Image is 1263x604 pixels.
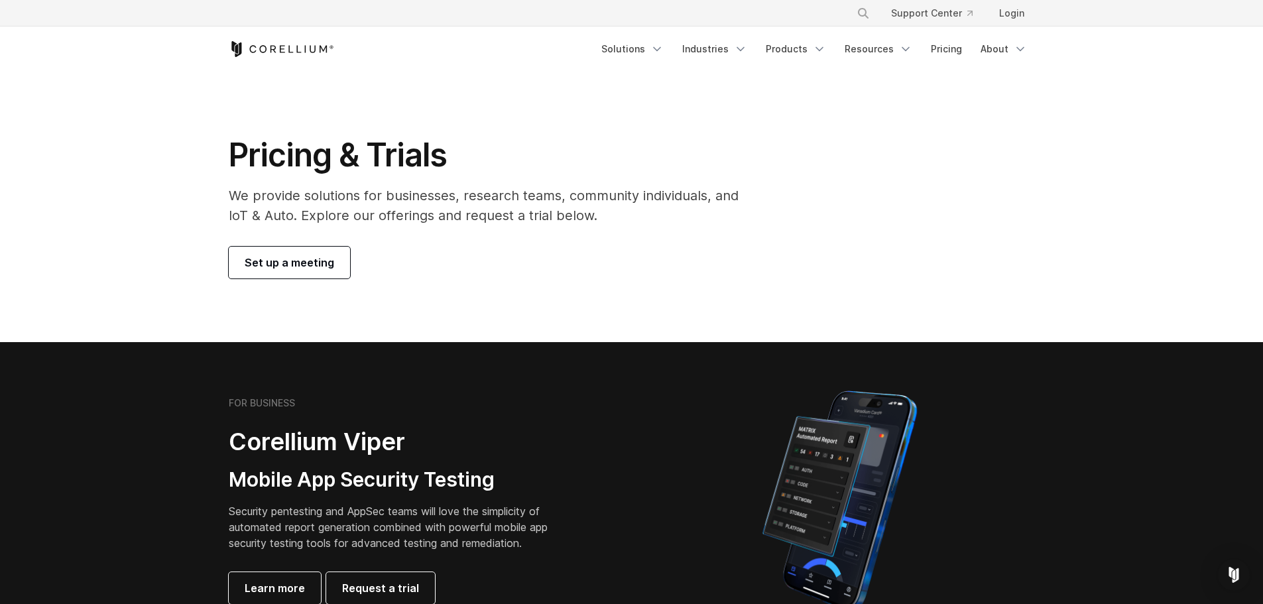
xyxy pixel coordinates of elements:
h2: Corellium Viper [229,427,568,457]
h6: FOR BUSINESS [229,397,295,409]
a: Pricing [923,37,970,61]
a: Login [989,1,1035,25]
div: Navigation Menu [593,37,1035,61]
span: Learn more [245,580,305,596]
a: Learn more [229,572,321,604]
a: Request a trial [326,572,435,604]
div: Open Intercom Messenger [1218,559,1250,591]
p: We provide solutions for businesses, research teams, community individuals, and IoT & Auto. Explo... [229,186,757,225]
a: Industries [674,37,755,61]
a: Corellium Home [229,41,334,57]
div: Navigation Menu [841,1,1035,25]
h1: Pricing & Trials [229,135,757,175]
span: Set up a meeting [245,255,334,271]
h3: Mobile App Security Testing [229,467,568,493]
a: Set up a meeting [229,247,350,278]
button: Search [851,1,875,25]
a: Resources [837,37,920,61]
p: Security pentesting and AppSec teams will love the simplicity of automated report generation comb... [229,503,568,551]
a: About [973,37,1035,61]
a: Solutions [593,37,672,61]
a: Products [758,37,834,61]
span: Request a trial [342,580,419,596]
a: Support Center [880,1,983,25]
